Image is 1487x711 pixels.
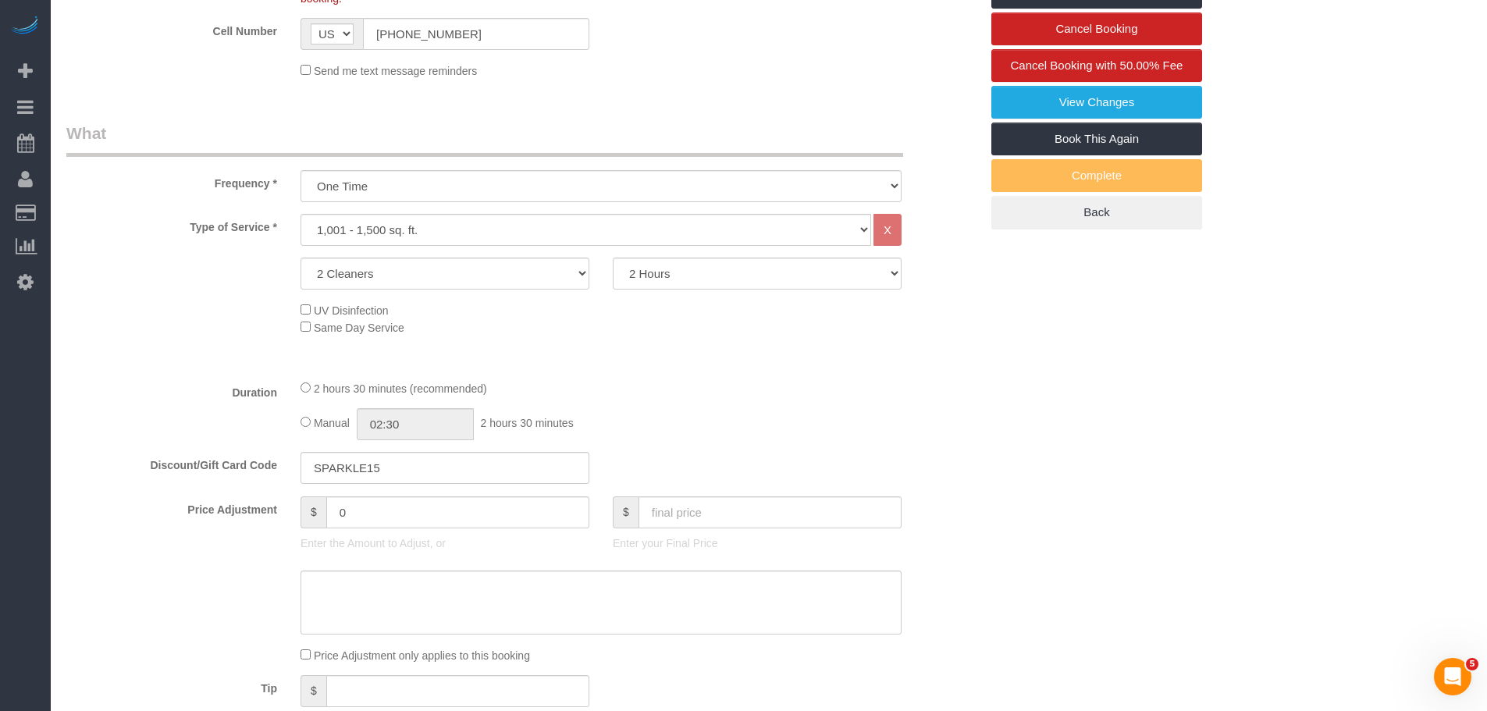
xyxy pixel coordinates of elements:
[301,675,326,707] span: $
[301,535,589,551] p: Enter the Amount to Adjust, or
[55,18,289,39] label: Cell Number
[991,49,1202,82] a: Cancel Booking with 50.00% Fee
[639,496,902,528] input: final price
[66,122,903,157] legend: What
[55,675,289,696] label: Tip
[613,535,902,551] p: Enter your Final Price
[481,417,574,429] span: 2 hours 30 minutes
[314,649,530,662] span: Price Adjustment only applies to this booking
[314,304,389,317] span: UV Disinfection
[991,86,1202,119] a: View Changes
[1434,658,1471,695] iframe: Intercom live chat
[55,496,289,517] label: Price Adjustment
[55,214,289,235] label: Type of Service *
[1011,59,1183,72] span: Cancel Booking with 50.00% Fee
[991,196,1202,229] a: Back
[55,170,289,191] label: Frequency *
[1466,658,1478,670] span: 5
[314,382,487,395] span: 2 hours 30 minutes (recommended)
[314,65,477,77] span: Send me text message reminders
[55,379,289,400] label: Duration
[991,12,1202,45] a: Cancel Booking
[363,18,589,50] input: Cell Number
[55,452,289,473] label: Discount/Gift Card Code
[314,322,404,334] span: Same Day Service
[613,496,639,528] span: $
[314,417,350,429] span: Manual
[991,123,1202,155] a: Book This Again
[9,16,41,37] img: Automaid Logo
[301,496,326,528] span: $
